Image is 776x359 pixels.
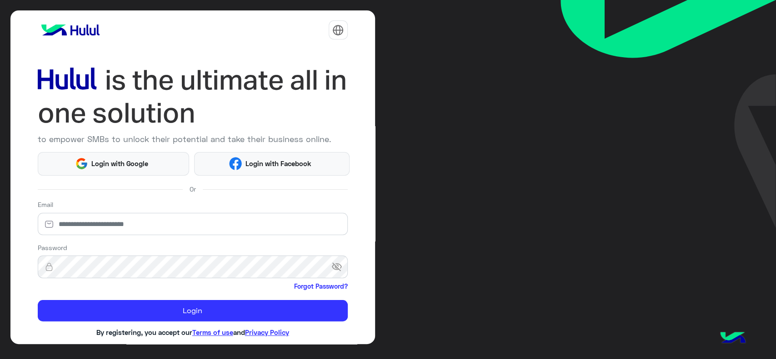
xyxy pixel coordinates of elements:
img: logo [38,21,103,39]
img: hulul-logo.png [717,323,749,354]
button: Login [38,300,348,322]
span: Login with Facebook [242,158,315,169]
span: Or [190,184,196,194]
a: Terms of use [192,328,233,336]
span: Login with Google [88,158,152,169]
h6: If you don’t have an account [38,343,348,351]
span: and [233,328,245,336]
label: Password [38,243,67,252]
button: Login with Google [38,152,190,176]
a: Sign Up [228,343,253,351]
img: Facebook [229,157,242,170]
img: lock [38,262,60,271]
span: visibility_off [331,259,348,275]
a: Forgot Password? [294,281,348,291]
a: Privacy Policy [245,328,289,336]
button: Login with Facebook [194,152,349,176]
img: hululLoginTitle_EN.svg [38,64,348,130]
img: email [38,220,60,229]
label: Email [38,200,53,209]
img: tab [332,25,344,36]
p: to empower SMBs to unlock their potential and take their business online. [38,133,348,145]
span: By registering, you accept our [96,328,192,336]
img: Google [75,157,88,170]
